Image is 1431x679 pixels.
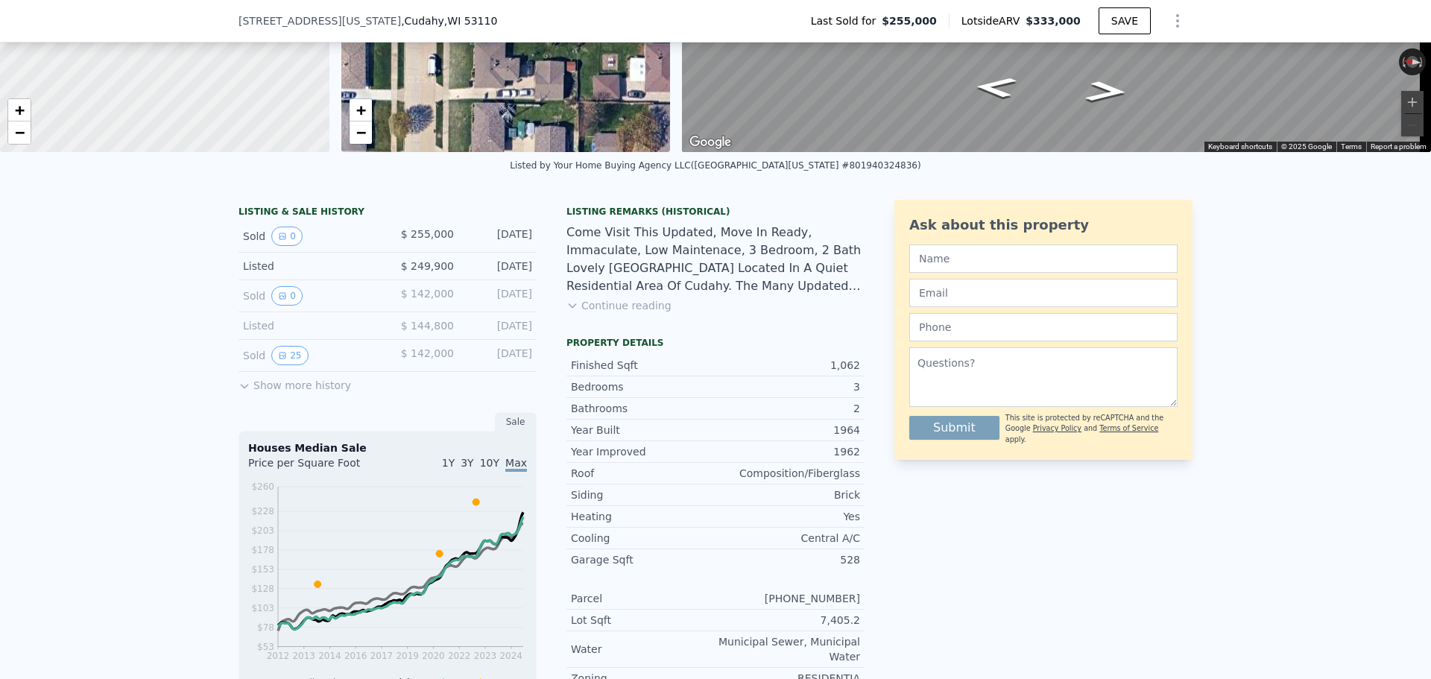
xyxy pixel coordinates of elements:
[251,545,274,555] tspan: $178
[15,123,25,142] span: −
[1163,6,1192,36] button: Show Options
[251,584,274,594] tspan: $128
[243,259,376,274] div: Listed
[715,466,860,481] div: Composition/Fiberglass
[1341,142,1362,151] a: Terms (opens in new tab)
[401,228,454,240] span: $ 255,000
[882,13,937,28] span: $255,000
[1399,48,1407,75] button: Rotate counterclockwise
[961,13,1026,28] span: Lotside ARV
[292,651,315,661] tspan: 2013
[571,358,715,373] div: Finished Sqft
[909,215,1178,236] div: Ask about this property
[356,123,365,142] span: −
[1005,413,1178,445] div: This site is protected by reCAPTCHA and the Google and apply.
[1208,142,1272,152] button: Keyboard shortcuts
[566,337,865,349] div: Property details
[1033,424,1081,432] a: Privacy Policy
[715,634,860,664] div: Municipal Sewer, Municipal Water
[715,509,860,524] div: Yes
[257,622,274,633] tspan: $78
[571,591,715,606] div: Parcel
[571,379,715,394] div: Bedrooms
[251,603,274,613] tspan: $103
[238,206,537,221] div: LISTING & SALE HISTORY
[422,651,445,661] tspan: 2020
[444,15,497,27] span: , WI 53110
[571,401,715,416] div: Bathrooms
[15,101,25,119] span: +
[401,320,454,332] span: $ 144,800
[238,372,351,393] button: Show more history
[1099,424,1158,432] a: Terms of Service
[571,509,715,524] div: Heating
[356,101,365,119] span: +
[1099,7,1151,34] button: SAVE
[466,286,532,306] div: [DATE]
[566,298,672,313] button: Continue reading
[401,288,454,300] span: $ 142,000
[715,401,860,416] div: 2
[715,444,860,459] div: 1962
[571,642,715,657] div: Water
[466,346,532,365] div: [DATE]
[1371,142,1427,151] a: Report a problem
[243,346,376,365] div: Sold
[401,347,454,359] span: $ 142,000
[715,487,860,502] div: Brick
[495,412,537,432] div: Sale
[571,613,715,628] div: Lot Sqft
[957,72,1034,102] path: Go North, S New York Ave
[318,651,341,661] tspan: 2014
[344,651,367,661] tspan: 2016
[1401,114,1424,136] button: Zoom out
[243,227,376,246] div: Sold
[251,481,274,492] tspan: $260
[715,379,860,394] div: 3
[1418,48,1427,75] button: Rotate clockwise
[248,455,388,479] div: Price per Square Foot
[505,457,527,472] span: Max
[571,423,715,438] div: Year Built
[909,313,1178,341] input: Phone
[466,318,532,333] div: [DATE]
[1068,76,1146,107] path: Go South, S New York Ave
[480,457,499,469] span: 10Y
[243,286,376,306] div: Sold
[686,133,735,152] a: Open this area in Google Maps (opens a new window)
[1281,142,1332,151] span: © 2025 Google
[238,13,401,28] span: [STREET_ADDRESS][US_STATE]
[442,457,455,469] span: 1Y
[510,160,920,171] div: Listed by Your Home Buying Agency LLC ([GEOGRAPHIC_DATA][US_STATE] #801940324836)
[474,651,497,661] tspan: 2023
[571,466,715,481] div: Roof
[811,13,882,28] span: Last Sold for
[715,613,860,628] div: 7,405.2
[715,358,860,373] div: 1,062
[909,244,1178,273] input: Name
[8,121,31,144] a: Zoom out
[401,260,454,272] span: $ 249,900
[251,506,274,517] tspan: $228
[571,531,715,546] div: Cooling
[243,318,376,333] div: Listed
[571,487,715,502] div: Siding
[566,206,865,218] div: Listing Remarks (Historical)
[370,651,394,661] tspan: 2017
[396,651,419,661] tspan: 2019
[251,564,274,575] tspan: $153
[1026,15,1081,27] span: $333,000
[8,99,31,121] a: Zoom in
[715,591,860,606] div: [PHONE_NUMBER]
[571,444,715,459] div: Year Improved
[571,552,715,567] div: Garage Sqft
[251,525,274,536] tspan: $203
[267,651,290,661] tspan: 2012
[448,651,471,661] tspan: 2022
[257,642,274,652] tspan: $53
[271,227,303,246] button: View historical data
[350,121,372,144] a: Zoom out
[499,651,522,661] tspan: 2024
[350,99,372,121] a: Zoom in
[466,227,532,246] div: [DATE]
